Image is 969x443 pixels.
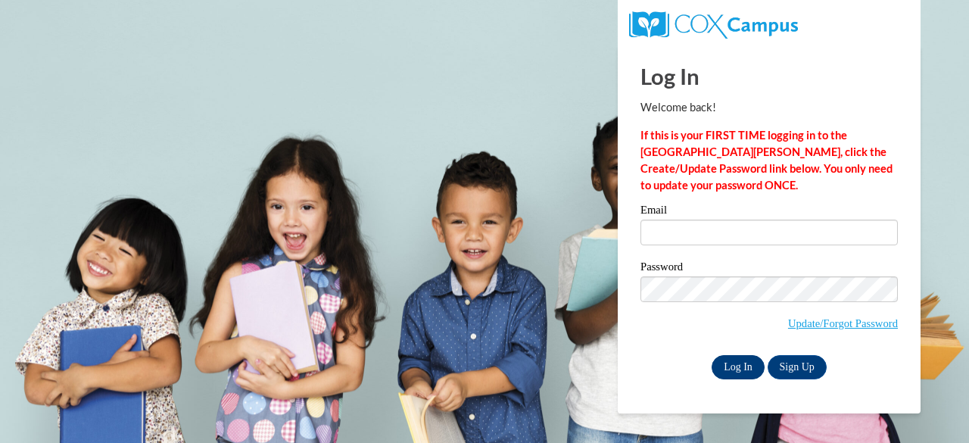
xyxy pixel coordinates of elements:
[629,11,798,39] img: COX Campus
[768,355,827,379] a: Sign Up
[640,204,898,220] label: Email
[640,261,898,276] label: Password
[629,17,798,30] a: COX Campus
[640,61,898,92] h1: Log In
[640,129,893,192] strong: If this is your FIRST TIME logging in to the [GEOGRAPHIC_DATA][PERSON_NAME], click the Create/Upd...
[640,99,898,116] p: Welcome back!
[788,317,898,329] a: Update/Forgot Password
[712,355,765,379] input: Log In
